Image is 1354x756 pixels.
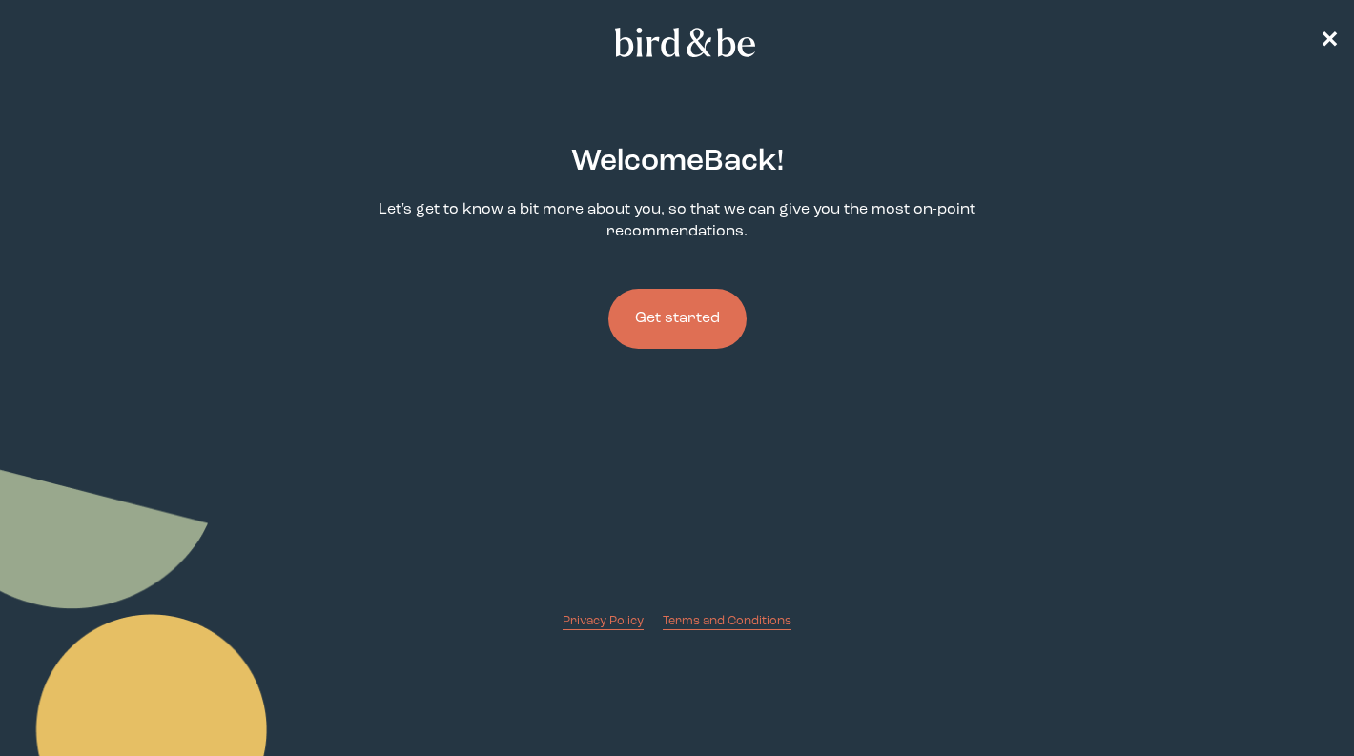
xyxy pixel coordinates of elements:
a: Privacy Policy [563,612,644,630]
span: Privacy Policy [563,615,644,627]
a: Terms and Conditions [663,612,791,630]
a: Get started [608,258,747,379]
button: Get started [608,289,747,349]
h2: Welcome Back ! [571,140,784,184]
span: Terms and Conditions [663,615,791,627]
a: ✕ [1320,26,1339,59]
span: ✕ [1320,31,1339,53]
p: Let's get to know a bit more about you, so that we can give you the most on-point recommendations. [354,199,1000,243]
